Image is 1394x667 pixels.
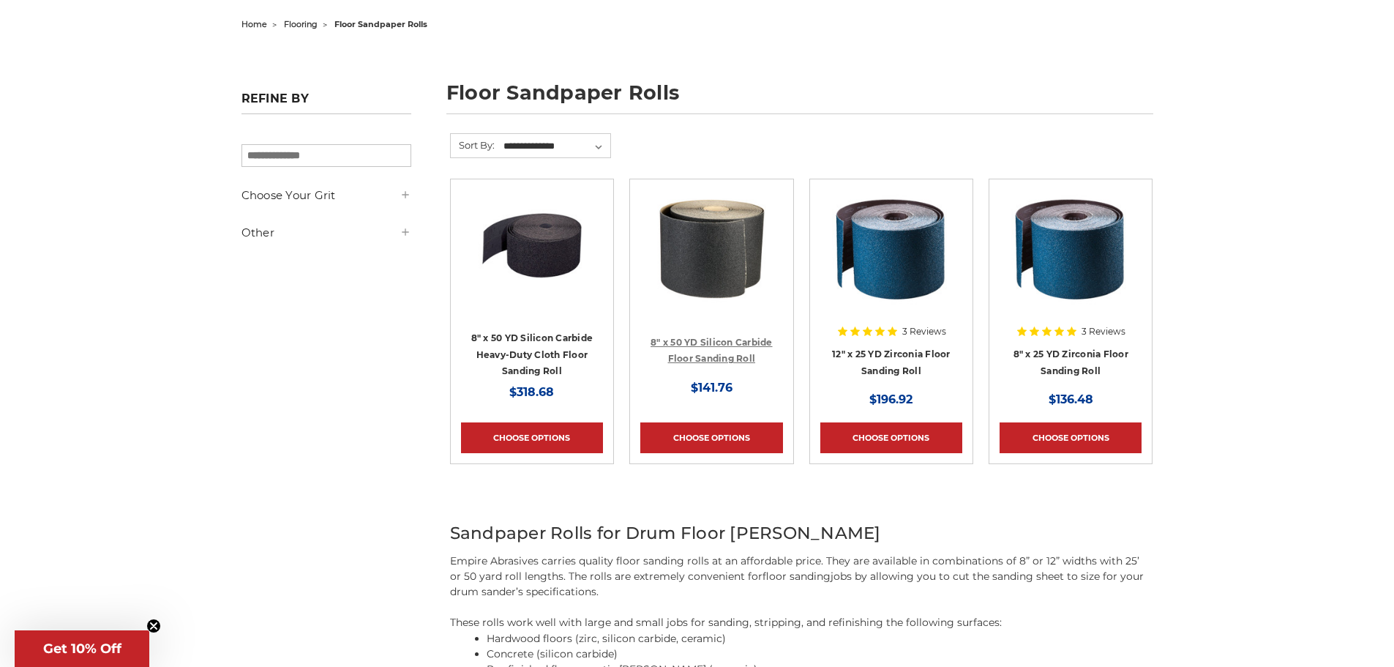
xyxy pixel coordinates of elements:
[446,83,1153,114] h1: floor sandpaper rolls
[869,392,913,406] span: $196.92
[487,646,1153,662] li: Concrete (silicon carbide)
[450,615,1153,630] p: These rolls work well with large and small jobs for sanding, stripping, and refinishing the follo...
[334,19,427,29] span: floor sandpaper rolls
[473,190,591,307] img: Silicon Carbide 8" x 50 YD Heavy-Duty Cloth Floor Sanding Roll
[640,422,782,453] a: Choose Options
[820,422,962,453] a: Choose Options
[832,349,951,376] a: 12" x 25 YD Zirconia Floor Sanding Roll
[1000,190,1142,332] a: Zirconia 8" x 25 YD Floor Sanding Roll
[651,337,773,365] a: 8" x 50 YD Silicon Carbide Floor Sanding Roll
[241,19,267,29] a: home
[501,135,610,157] select: Sort By:
[1011,190,1130,307] img: Zirconia 8" x 25 YD Floor Sanding Roll
[653,190,770,307] img: Silicon Carbide 8" x 50 YD Floor Sanding Roll
[1082,327,1125,336] span: 3 Reviews
[487,631,1153,646] li: Hardwood floors (zirc, silicon carbide, ceramic)
[820,190,962,332] a: Zirconia 12" x 25 YD Floor Sanding Roll
[451,134,495,156] label: Sort By:
[1049,392,1093,406] span: $136.48
[1000,422,1142,453] a: Choose Options
[43,641,121,657] span: Get 10% Off
[509,385,554,399] span: $318.68
[15,630,149,667] div: Get 10% OffClose teaser
[241,224,411,242] h5: Other
[461,190,603,332] a: Silicon Carbide 8" x 50 YD Heavy-Duty Cloth Floor Sanding Roll
[450,554,1153,600] p: Empire Abrasives carries quality floor sanding rolls at an affordable price. They are available i...
[640,190,782,332] a: Silicon Carbide 8" x 50 YD Floor Sanding Roll
[450,521,1153,546] h2: Sandpaper Rolls for Drum Floor [PERSON_NAME]
[1013,349,1128,376] a: 8" x 25 YD Zirconia Floor Sanding Roll
[832,190,951,307] img: Zirconia 12" x 25 YD Floor Sanding Roll
[241,92,411,114] h5: Refine by
[146,619,161,633] button: Close teaser
[471,332,593,376] a: 8" x 50 YD Silicon Carbide Heavy-Duty Cloth Floor Sanding Roll
[461,422,603,453] a: Choose Options
[691,381,732,395] span: $141.76
[902,327,946,336] span: 3 Reviews
[762,570,831,583] a: floor sanding
[241,187,411,204] h5: Choose Your Grit
[284,19,318,29] a: flooring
